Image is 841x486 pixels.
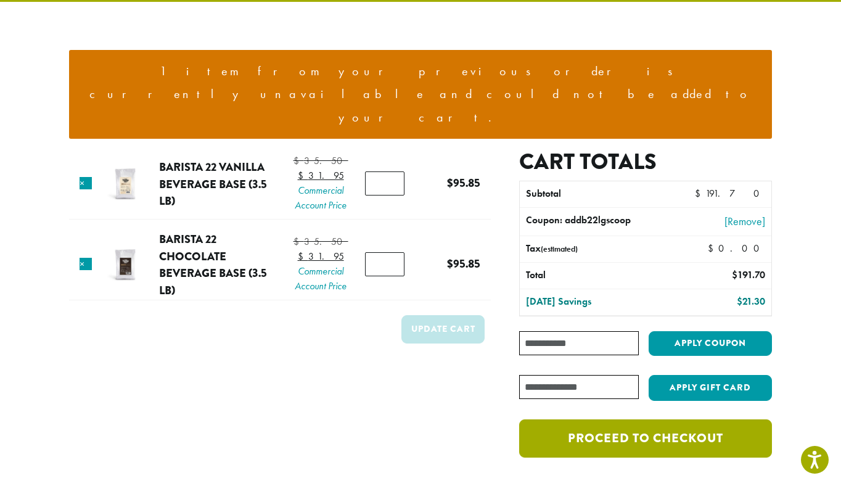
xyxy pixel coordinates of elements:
[737,295,742,308] span: $
[298,250,344,263] bdi: 31.95
[695,187,705,200] span: $
[298,250,308,263] span: $
[293,154,304,167] span: $
[401,315,485,343] button: Update cart
[519,149,772,175] h2: Cart totals
[520,236,698,262] th: Tax
[447,255,480,272] bdi: 95.85
[105,245,146,285] img: Barista 22 Chocolate Beverage Base
[677,213,765,229] a: [Remove]
[80,177,92,189] a: Remove this item
[447,175,453,191] span: $
[732,268,737,281] span: $
[447,175,480,191] bdi: 95.85
[293,264,348,294] span: Commercial Account Price
[105,164,146,204] img: Barista 22 Vanilla Beverage Base | Dillanos Coffee Roasters
[79,60,762,130] li: 1 item from your previous order is currently unavailable and could not be added to your cart.
[365,252,404,276] input: Product quantity
[293,183,348,213] span: Commercial Account Price
[520,289,671,315] th: [DATE] Savings
[649,375,772,401] button: Apply Gift Card
[695,187,765,200] bdi: 191.70
[447,255,453,272] span: $
[293,235,304,248] span: $
[708,242,718,255] span: $
[541,244,578,254] small: (estimated)
[737,295,765,308] bdi: 21.30
[365,171,404,195] input: Product quantity
[732,268,765,281] bdi: 191.70
[293,235,348,248] bdi: 35.50
[159,159,267,209] a: Barista 22 Vanilla Beverage Base (3.5 lb)
[708,242,765,255] bdi: 0.00
[520,263,671,289] th: Total
[159,231,267,299] a: Barista 22 Chocolate Beverage Base (3.5 lb)
[520,208,671,236] th: Coupon: addb22lgscoop
[519,419,772,458] a: Proceed to checkout
[298,169,308,182] span: $
[520,181,671,207] th: Subtotal
[293,154,348,167] bdi: 35.50
[80,258,92,270] a: Remove this item
[649,331,772,356] button: Apply coupon
[298,169,344,182] bdi: 31.95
